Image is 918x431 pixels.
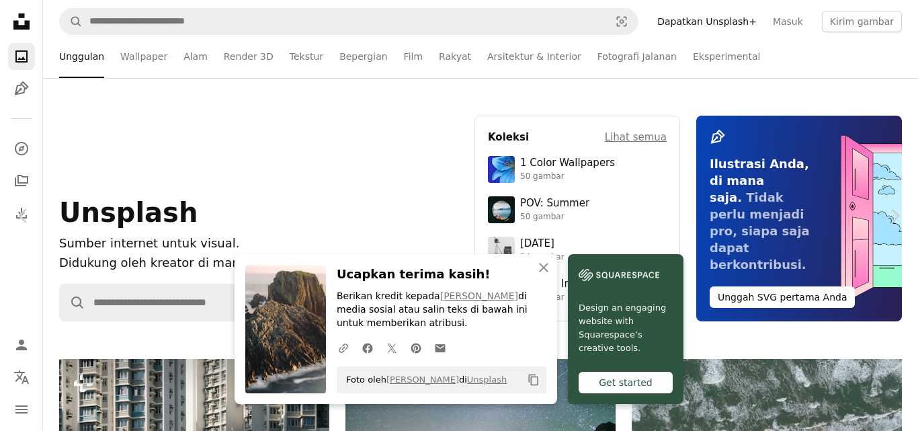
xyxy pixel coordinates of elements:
a: Rakyat [439,35,471,78]
p: Berikan kredit kepada di media sosial atau salin teks di bawah ini untuk memberikan atribusi. [337,290,546,330]
span: Ilustrasi Anda, di mana saja. [710,157,809,204]
a: Bepergian [339,35,387,78]
img: premium_photo-1753820185677-ab78a372b033 [488,196,515,223]
span: Foto oleh di [339,369,507,391]
form: Temuka visual di seluruh situs [59,8,638,35]
a: Masuk [765,11,811,32]
h1: Sumber internet untuk visual. [59,234,312,253]
a: Fotografi Jalanan [597,35,677,78]
a: Film [404,35,423,78]
a: [DATE]34 gambar [488,237,667,264]
a: [PERSON_NAME] [440,290,518,301]
a: [PERSON_NAME] [386,375,459,385]
button: Salin ke papan klip [522,368,545,391]
a: Eksperimental [693,35,760,78]
button: Bahasa [8,364,35,391]
img: file-1606177908946-d1eed1cbe4f5image [579,265,659,285]
a: Berikutnya [871,151,918,280]
div: [DATE] [520,237,565,251]
img: premium_photo-1688045582333-c8b6961773e0 [488,156,515,183]
form: Temuka visual di seluruh situs [59,284,458,321]
p: Didukung oleh kreator di mana saja. [59,253,312,273]
a: Tekstur [290,35,323,78]
div: 50 gambar [520,212,589,223]
div: 34 gambar [520,252,565,263]
a: Arsitektur & Interior [487,35,581,78]
div: 50 gambar [520,171,615,182]
a: Unsplash [467,375,507,385]
a: Masuk/Daftar [8,331,35,358]
div: 1 Color Wallpapers [520,157,615,170]
button: Menu [8,396,35,423]
span: Tidak perlu menjadi pro, siapa saja dapat berkontribusi. [710,190,810,272]
button: Pencarian di Unsplash [60,9,83,34]
a: Alam [183,35,208,78]
button: Pencarian visual [606,9,638,34]
a: Bagikan melalui email [428,334,452,361]
a: Bagikan di Facebook [356,334,380,361]
a: Wallpaper [120,35,167,78]
img: photo-1682590564399-95f0109652fe [488,237,515,264]
a: Ilustrasi [8,75,35,102]
a: Design an engaging website with Squarespace’s creative tools.Get started [568,254,683,404]
a: Bagikan di Pinterest [404,334,428,361]
div: Get started [579,372,673,393]
h3: Ucapkan terima kasih! [337,265,546,284]
a: Lihat semua [605,129,667,145]
a: Jelajahi [8,135,35,162]
span: Design an engaging website with Squarespace’s creative tools. [579,301,673,355]
button: Unggah SVG pertama Anda [710,286,855,308]
a: Bagikan di Twitter [380,334,404,361]
button: Pencarian di Unsplash [60,284,85,321]
h4: Koleksi [488,129,529,145]
a: Render 3D [224,35,274,78]
a: Dapatkan Unsplash+ [649,11,765,32]
button: Kirim gambar [822,11,902,32]
a: Foto [8,43,35,70]
a: 1 Color Wallpapers50 gambar [488,156,667,183]
span: Unsplash [59,197,198,228]
div: POV: Summer [520,197,589,210]
a: POV: Summer50 gambar [488,196,667,223]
